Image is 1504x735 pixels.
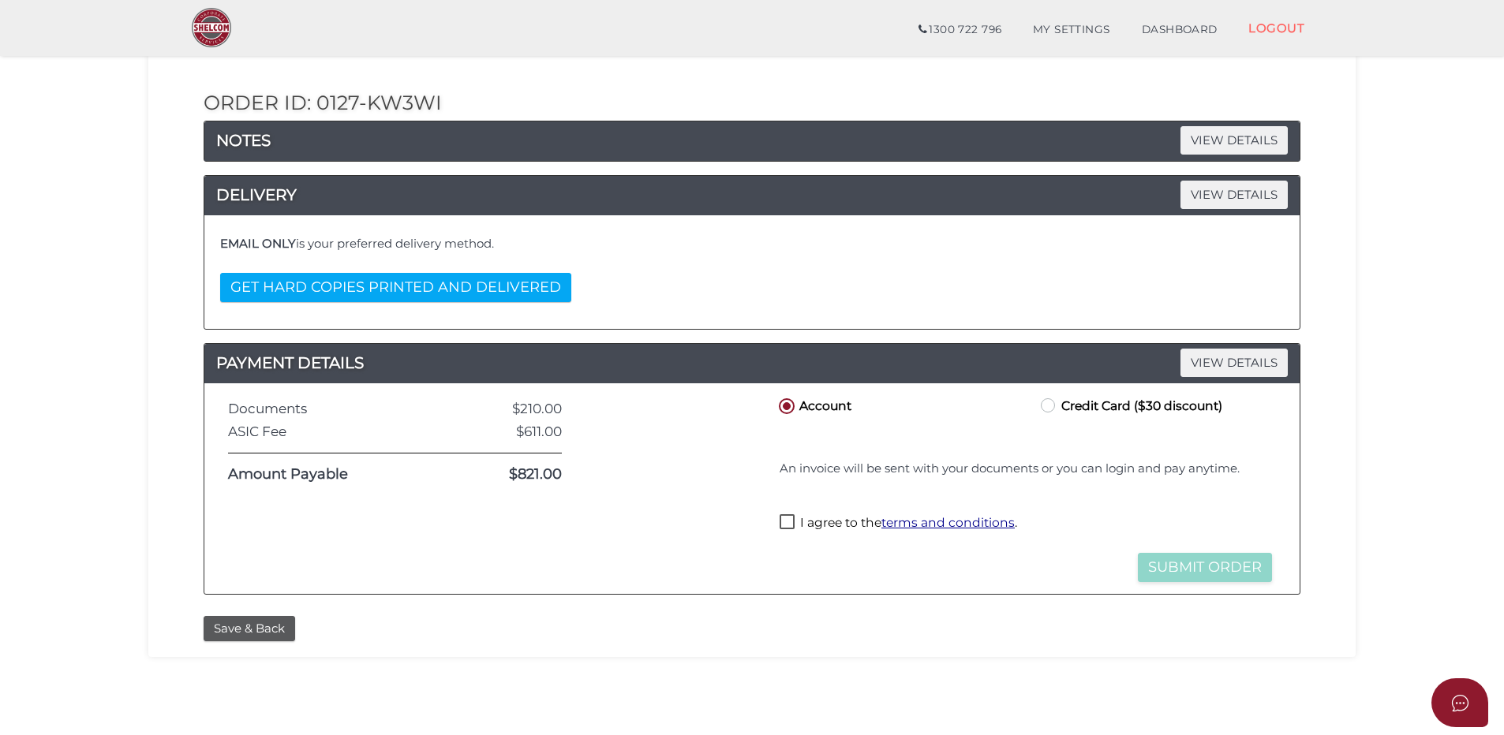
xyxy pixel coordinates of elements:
[1138,553,1272,582] button: Submit Order
[216,467,447,483] div: Amount Payable
[1180,126,1288,154] span: VIEW DETAILS
[903,14,1017,46] a: 1300 722 796
[447,467,574,483] div: $821.00
[776,395,851,415] label: Account
[1180,349,1288,376] span: VIEW DETAILS
[1017,14,1126,46] a: MY SETTINGS
[216,401,447,416] div: Documents
[1038,395,1222,415] label: Credit Card ($30 discount)
[204,350,1300,375] a: PAYMENT DETAILSVIEW DETAILS
[204,182,1300,207] a: DELIVERYVIEW DETAILS
[780,514,1017,534] label: I agree to the .
[220,273,571,302] button: GET HARD COPIES PRINTED AND DELIVERED
[1180,181,1288,208] span: VIEW DETAILS
[1431,678,1488,727] button: Open asap
[204,350,1300,375] h4: PAYMENT DETAILS
[204,128,1300,153] a: NOTESVIEW DETAILS
[220,237,1284,251] h4: is your preferred delivery method.
[216,424,447,439] div: ASIC Fee
[1126,14,1233,46] a: DASHBOARD
[1233,12,1320,44] a: LOGOUT
[204,92,1300,114] h2: Order ID: 0127-kW3wi
[204,128,1300,153] h4: NOTES
[881,515,1015,530] a: terms and conditions
[447,424,574,439] div: $611.00
[220,236,296,251] b: EMAIL ONLY
[780,462,1272,476] h4: An invoice will be sent with your documents or you can login and pay anytime.
[204,182,1300,207] h4: DELIVERY
[447,401,574,416] div: $210.00
[204,616,295,642] button: Save & Back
